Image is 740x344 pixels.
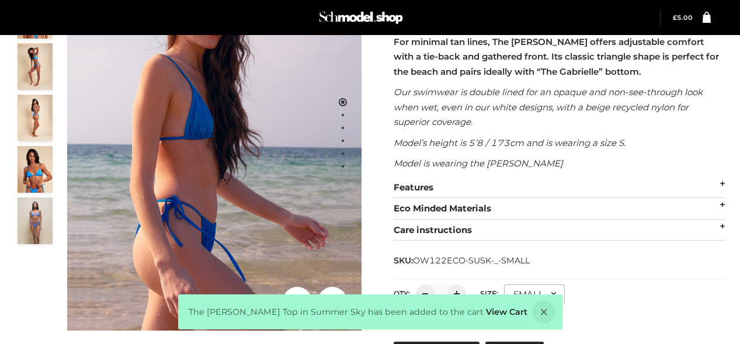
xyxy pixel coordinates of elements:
[394,86,703,127] em: Our swimwear is double lined for an opaque and non-see-through look when wet, even in our white d...
[413,255,530,266] span: OW122ECO-SUSK-_-SMALL
[394,253,531,267] span: SKU:
[18,146,53,193] img: 2.Alex-top_CN-1-1-2.jpg
[178,294,562,329] div: The [PERSON_NAME] Top in Summer Sky has been added to the cart
[673,14,677,22] span: £
[480,289,498,298] label: Size:
[317,6,405,29] img: Schmodel Admin 964
[394,36,719,77] strong: For minimal tan lines, The [PERSON_NAME] offers adjustable comfort with a tie-back and gathered f...
[394,198,726,220] div: Eco Minded Materials
[394,289,410,298] label: QTY:
[394,220,726,241] div: Care instructions
[486,307,527,317] a: View Cart
[394,177,726,199] div: Features
[18,197,53,244] img: SSVC.jpg
[18,43,53,90] img: 4.Alex-top_CN-1-1-2.jpg
[673,14,693,22] bdi: 5.00
[394,137,626,148] em: Model’s height is 5’8 / 173cm and is wearing a size S.
[394,158,563,169] em: Model is wearing the [PERSON_NAME]
[18,95,53,141] img: 3.Alex-top_CN-1-1-2.jpg
[504,284,565,304] div: SMALL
